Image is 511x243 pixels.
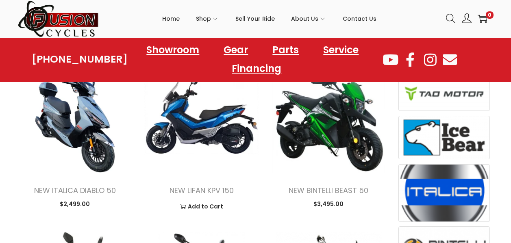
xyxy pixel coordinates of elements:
a: Gear [215,41,256,59]
a: [PHONE_NUMBER] [32,54,128,65]
a: NEW BINTELLI BEAST 50 [289,185,368,195]
span: 2,499.00 [60,200,90,208]
span: Sell Your Ride [235,9,275,29]
a: Sell Your Ride [235,0,275,37]
nav: Primary navigation [99,0,440,37]
a: NEW ITALICA DIABLO 50 [34,185,116,195]
a: Parts [264,41,307,59]
a: Financing [224,59,289,78]
img: Italica Motors [399,165,490,221]
span: Home [162,9,180,29]
a: Home [162,0,180,37]
span: $ [313,200,317,208]
span: Shop [196,9,211,29]
a: Service [315,41,367,59]
span: $ [60,200,63,208]
a: About Us [291,0,326,37]
img: Ice Bear [399,116,490,159]
span: 3,495.00 [313,200,344,208]
a: Shop [196,0,219,37]
a: Contact Us [343,0,376,37]
a: Add to Cart [150,200,253,213]
a: 0 [478,14,487,24]
a: Showroom [138,41,207,59]
nav: Menu [128,41,382,78]
a: NEW LIFAN KPV 150 [170,185,234,195]
span: Contact Us [343,9,376,29]
span: About Us [291,9,318,29]
img: Tao Motor [399,77,490,111]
